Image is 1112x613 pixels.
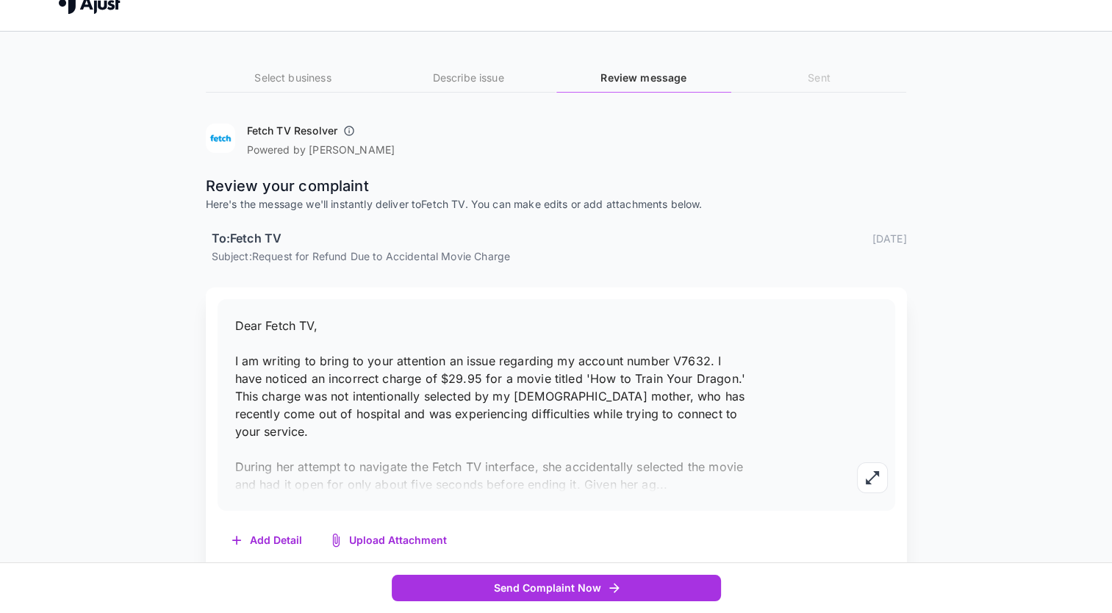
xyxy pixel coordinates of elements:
[872,231,907,246] p: [DATE]
[392,575,721,602] button: Send Complaint Now
[731,70,906,86] h6: Sent
[206,197,907,212] p: Here's the message we'll instantly deliver to Fetch TV . You can make edits or add attachments be...
[247,123,338,138] h6: Fetch TV Resolver
[206,175,907,197] p: Review your complaint
[212,248,907,264] p: Subject: Request for Refund Due to Accidental Movie Charge
[556,70,731,86] h6: Review message
[212,229,282,248] h6: To: Fetch TV
[206,123,235,153] img: Fetch TV
[235,318,745,492] span: Dear Fetch TV, I am writing to bring to your attention an issue regarding my account number V7632...
[381,70,556,86] h6: Describe issue
[206,70,381,86] h6: Select business
[656,477,667,492] span: ...
[247,143,395,157] p: Powered by [PERSON_NAME]
[317,526,462,556] button: Upload Attachment
[218,526,317,556] button: Add Detail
